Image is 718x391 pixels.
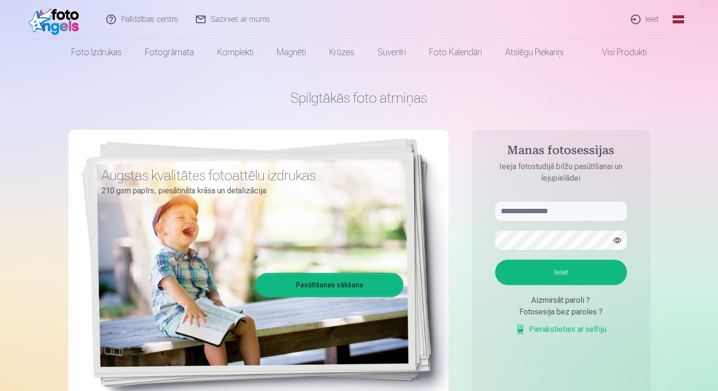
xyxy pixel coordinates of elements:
[257,274,402,296] a: Pasūtīšanas sākšana
[29,4,84,35] img: /fa1
[495,306,627,318] div: Fotosesija bez paroles ?
[133,39,206,66] a: Fotogrāmata
[485,143,637,161] h4: Manas fotosessijas
[318,39,366,66] a: Krūzes
[265,39,318,66] a: Magnēti
[495,260,627,285] button: Ieiet
[417,39,494,66] a: Foto kalendāri
[366,39,417,66] a: Suvenīri
[575,39,658,66] a: Visi produkti
[206,39,265,66] a: Komplekti
[485,161,637,184] p: Ieeja fotostudijā bilžu pasūtīšanai un lejupielādei
[494,39,575,66] a: Atslēgu piekariņi
[60,39,133,66] a: Foto izdrukas
[495,295,627,306] div: Aizmirsāt paroli ?
[68,89,650,107] h1: Spilgtākās foto atmiņas
[515,324,606,335] a: Pierakstieties ar selfiju
[101,167,396,184] h3: Augstas kvalitātes fotoattēlu izdrukas
[101,184,396,198] p: 210 gsm papīrs, piesātināta krāsa un detalizācija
